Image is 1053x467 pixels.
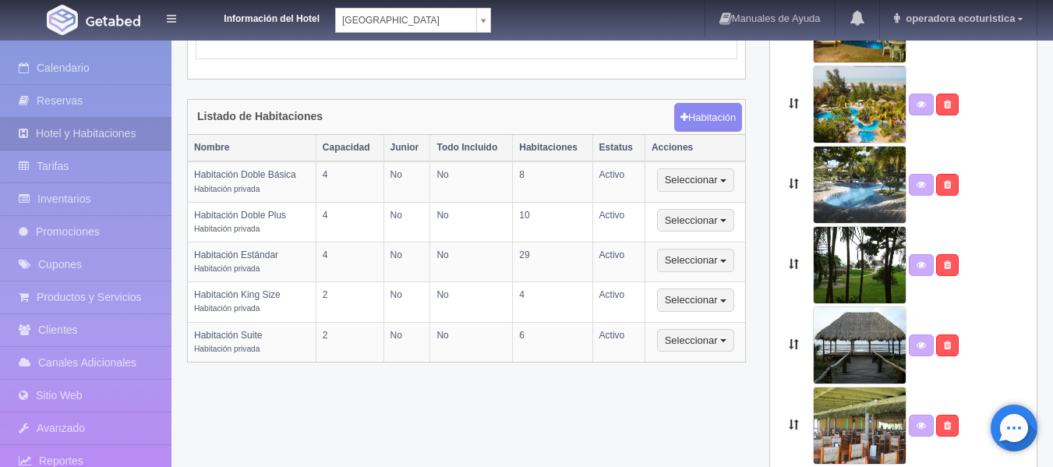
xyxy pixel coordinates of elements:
[513,282,592,322] td: 4
[188,242,316,282] td: Habitación Estándar
[335,8,491,33] a: [GEOGRAPHIC_DATA]
[813,146,906,224] img: 550_6377.jpg
[592,135,645,161] th: Estatus
[383,242,430,282] td: No
[592,282,645,322] td: Activo
[383,135,430,161] th: Junior
[316,242,383,282] td: 4
[430,161,513,202] td: No
[383,322,430,362] td: No
[813,65,906,143] img: 550_6372.jpg
[316,282,383,322] td: 2
[194,225,260,233] small: Habitación privada
[188,202,316,242] td: Habitación Doble Plus
[316,202,383,242] td: 4
[195,8,320,26] dt: Información del Hotel
[657,168,734,192] button: Seleccionar
[197,111,323,122] h4: Listado de Habitaciones
[513,135,592,161] th: Habitaciones
[813,306,906,384] img: 550_6374.jpg
[383,161,430,202] td: No
[383,202,430,242] td: No
[430,135,513,161] th: Todo Incluido
[430,282,513,322] td: No
[188,161,316,202] td: Habitación Doble Básica
[316,322,383,362] td: 2
[316,135,383,161] th: Capacidad
[188,322,316,362] td: Habitación Suite
[430,202,513,242] td: No
[592,322,645,362] td: Activo
[592,242,645,282] td: Activo
[316,161,383,202] td: 4
[657,249,734,272] button: Seleccionar
[813,226,906,304] img: 550_6375.jpg
[194,345,260,353] small: Habitación privada
[383,282,430,322] td: No
[194,185,260,193] small: Habitación privada
[430,322,513,362] td: No
[513,242,592,282] td: 29
[657,329,734,352] button: Seleccionar
[194,264,260,273] small: Habitación privada
[513,202,592,242] td: 10
[813,387,906,465] img: 550_6376.jpg
[188,135,316,161] th: Nombre
[592,161,645,202] td: Activo
[430,242,513,282] td: No
[513,161,592,202] td: 8
[194,304,260,313] small: Habitación privada
[592,202,645,242] td: Activo
[342,9,470,32] span: [GEOGRAPHIC_DATA]
[674,103,742,133] button: Habitación
[47,5,78,35] img: Getabed
[513,322,592,362] td: 6
[657,288,734,312] button: Seleccionar
[902,12,1015,24] span: operadora ecoturistica
[645,135,745,161] th: Acciones
[86,15,140,27] img: Getabed
[188,282,316,322] td: Habitación King Size
[657,209,734,232] button: Seleccionar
